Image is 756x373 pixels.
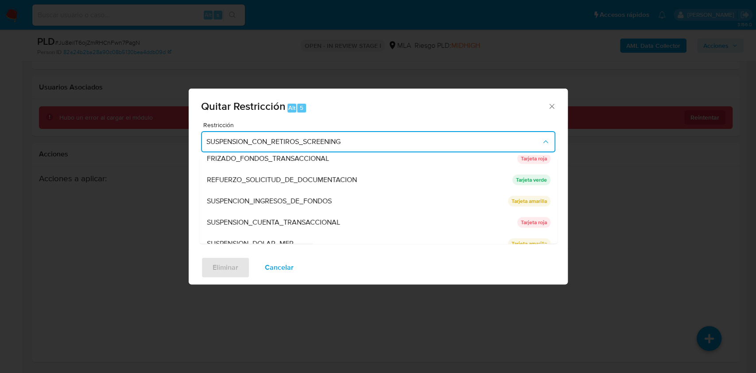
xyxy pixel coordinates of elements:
span: REFUERZO_SOLICITUD_DE_DOCUMENTACION [206,175,357,184]
span: Cancelar [265,258,294,277]
span: Restricción [203,122,558,128]
span: SUSPENSION_DOLAR_MEP [206,239,293,248]
p: Tarjeta roja [517,217,550,228]
span: Quitar Restricción [201,98,286,114]
span: FRIZADO_FONDOS_TRANSACCIONAL [206,154,329,163]
span: SUSPENCION_INGRESOS_DE_FONDOS [206,197,331,206]
span: SUSPENSION_CON_RETIROS_SCREENING [206,137,541,146]
p: Tarjeta verde [512,175,550,185]
span: Alt [288,104,295,112]
button: Restriction [201,131,555,152]
p: Tarjeta roja [517,153,550,164]
span: SUSPENSION_CUENTA_TRANSACCIONAL [206,218,340,227]
span: Campo requerido [204,238,378,245]
span: 5 [300,104,303,112]
p: Tarjeta amarilla [508,238,550,249]
button: Cerrar ventana [547,102,555,110]
p: Tarjeta amarilla [508,196,550,206]
button: Cancelar [253,257,305,278]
